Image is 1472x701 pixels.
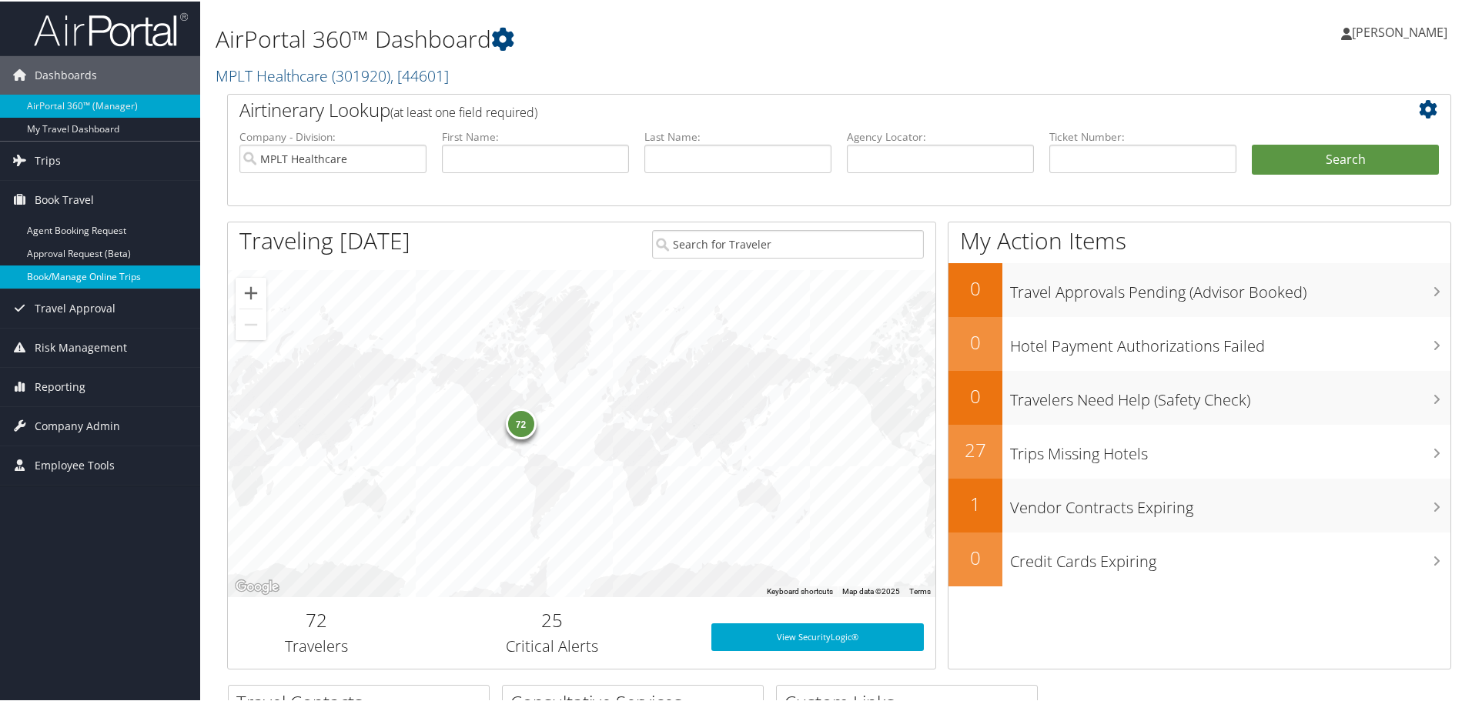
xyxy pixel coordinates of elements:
[948,436,1002,462] h2: 27
[35,55,97,93] span: Dashboards
[239,128,427,143] label: Company - Division:
[1010,542,1450,571] h3: Credit Cards Expiring
[442,128,629,143] label: First Name:
[232,576,283,596] img: Google
[35,366,85,405] span: Reporting
[948,423,1450,477] a: 27Trips Missing Hotels
[948,382,1002,408] h2: 0
[417,606,688,632] h2: 25
[847,128,1034,143] label: Agency Locator:
[948,315,1450,369] a: 0Hotel Payment Authorizations Failed
[652,229,924,257] input: Search for Traveler
[236,276,266,307] button: Zoom in
[948,489,1002,516] h2: 1
[909,586,931,594] a: Terms (opens in new tab)
[35,445,115,483] span: Employee Tools
[948,543,1002,569] h2: 0
[239,223,410,255] h1: Traveling [DATE]
[239,95,1337,122] h2: Airtinerary Lookup
[1010,488,1450,517] h3: Vendor Contracts Expiring
[505,407,536,438] div: 72
[1049,128,1236,143] label: Ticket Number:
[842,586,900,594] span: Map data ©2025
[417,634,688,656] h3: Critical Alerts
[390,64,449,85] span: , [ 44601 ]
[1341,8,1463,54] a: [PERSON_NAME]
[1010,272,1450,302] h3: Travel Approvals Pending (Advisor Booked)
[332,64,390,85] span: ( 301920 )
[948,477,1450,531] a: 1Vendor Contracts Expiring
[1010,434,1450,463] h3: Trips Missing Hotels
[390,102,537,119] span: (at least one field required)
[35,140,61,179] span: Trips
[767,585,833,596] button: Keyboard shortcuts
[948,262,1450,315] a: 0Travel Approvals Pending (Advisor Booked)
[711,622,924,649] a: View SecurityLogic®
[948,369,1450,423] a: 0Travelers Need Help (Safety Check)
[216,22,1047,54] h1: AirPortal 360™ Dashboard
[948,328,1002,354] h2: 0
[948,531,1450,585] a: 0Credit Cards Expiring
[35,288,115,326] span: Travel Approval
[239,606,393,632] h2: 72
[644,128,831,143] label: Last Name:
[232,576,283,596] a: Open this area in Google Maps (opens a new window)
[34,10,188,46] img: airportal-logo.png
[239,634,393,656] h3: Travelers
[1010,380,1450,409] h3: Travelers Need Help (Safety Check)
[1352,22,1447,39] span: [PERSON_NAME]
[35,406,120,444] span: Company Admin
[948,274,1002,300] h2: 0
[35,179,94,218] span: Book Travel
[216,64,449,85] a: MPLT Healthcare
[1010,326,1450,356] h3: Hotel Payment Authorizations Failed
[948,223,1450,255] h1: My Action Items
[1252,143,1439,174] button: Search
[35,327,127,366] span: Risk Management
[236,308,266,339] button: Zoom out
